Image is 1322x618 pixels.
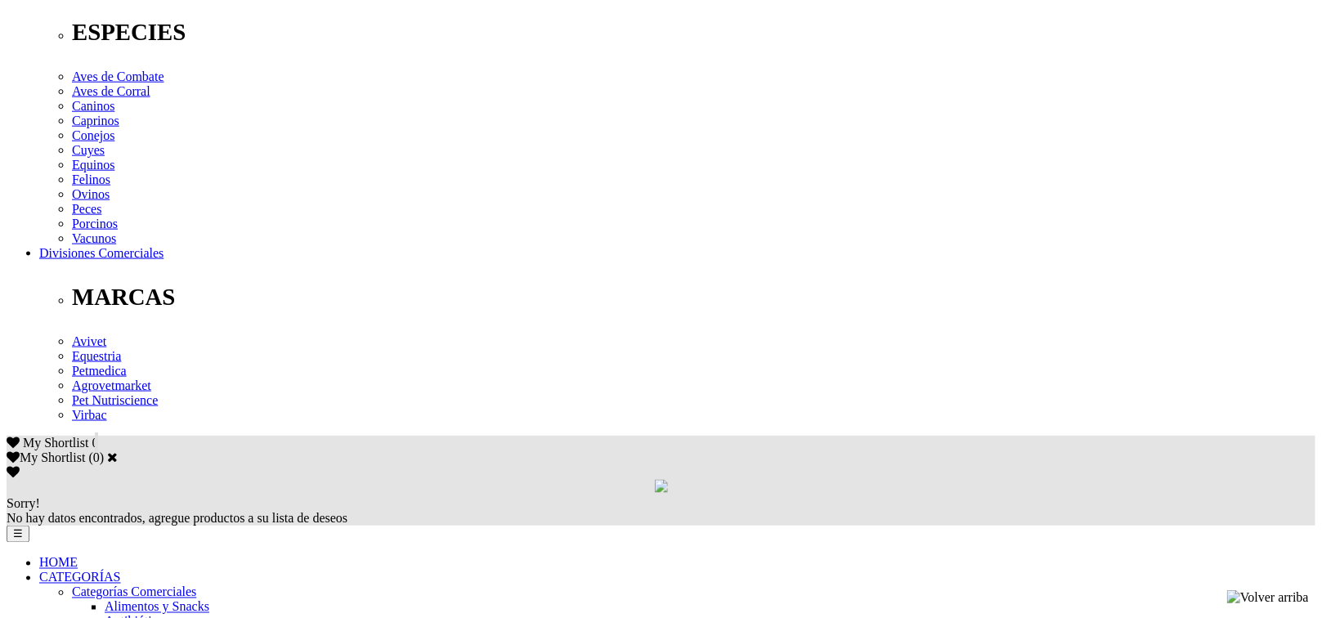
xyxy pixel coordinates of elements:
[39,246,164,260] a: Divisiones Comerciales
[107,450,118,463] a: Cerrar
[7,496,40,510] span: Sorry!
[72,378,151,392] a: Agrovetmarket
[105,600,209,614] a: Alimentos y Snacks
[72,393,158,407] a: Pet Nutriscience
[72,99,114,113] a: Caninos
[72,231,116,245] a: Vacunos
[72,114,119,128] a: Caprinos
[72,187,110,201] a: Ovinos
[88,450,104,464] span: ( )
[72,408,107,422] a: Virbac
[72,585,196,599] a: Categorías Comerciales
[72,364,127,378] a: Petmedica
[23,436,88,450] span: My Shortlist
[72,84,150,98] a: Aves de Corral
[92,436,98,450] span: 0
[7,526,29,543] button: ☰
[72,143,105,157] a: Cuyes
[655,480,668,493] img: loading.gif
[72,217,118,231] a: Porcinos
[72,334,106,348] a: Avivet
[72,349,121,363] a: Equestria
[7,450,85,464] label: My Shortlist
[72,158,114,172] a: Equinos
[72,202,101,216] a: Peces
[72,19,1315,46] p: ESPECIES
[93,450,100,464] label: 0
[7,496,1315,526] div: No hay datos encontrados, agregue productos a su lista de deseos
[72,69,164,83] a: Aves de Combate
[72,172,110,186] a: Felinos
[39,571,121,584] a: CATEGORÍAS
[1227,590,1309,605] img: Volver arriba
[39,556,78,570] a: HOME
[72,284,1315,311] p: MARCAS
[72,128,114,142] a: Conejos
